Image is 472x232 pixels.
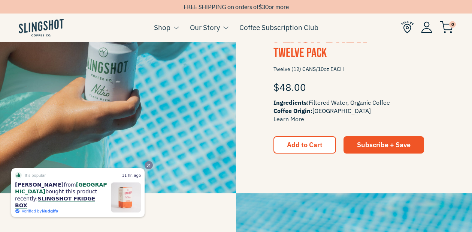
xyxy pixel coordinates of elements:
span: 30 [262,3,269,10]
span: Twelve (12) CANS/10oz EACH [273,63,435,76]
span: 0 [449,21,456,28]
a: Shop [154,22,170,33]
button: Add to Cart [273,136,336,154]
img: cart [440,21,453,33]
a: Our Story [190,22,220,33]
a: Coffee Subscription Club [239,22,318,33]
div: $48.00 [273,76,435,98]
a: Learn More [273,115,304,123]
span: Ingredients: [273,99,309,106]
span: Add to Cart [287,140,323,149]
a: Subscribe + Save [344,136,424,154]
img: Account [421,21,432,33]
a: 0 [440,23,453,32]
span: Twelve Pack [273,45,327,61]
span: Coffee Origin: [273,107,312,114]
span: Filtered Water, Organic Coffee [GEOGRAPHIC_DATA] [273,98,435,123]
span: $ [258,3,262,10]
img: Find Us [401,21,414,33]
span: Subscribe + Save [357,140,411,149]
